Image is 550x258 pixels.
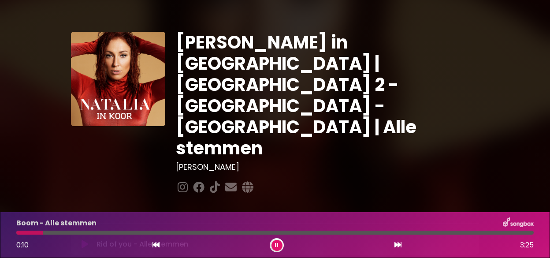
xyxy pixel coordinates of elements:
[176,32,479,159] h1: [PERSON_NAME] in [GEOGRAPHIC_DATA] | [GEOGRAPHIC_DATA] 2 - [GEOGRAPHIC_DATA] - [GEOGRAPHIC_DATA] ...
[71,32,165,126] img: YTVS25JmS9CLUqXqkEhs
[503,217,534,229] img: songbox-logo-white.png
[176,162,479,172] h3: [PERSON_NAME]
[16,218,97,228] p: Boom - Alle stemmen
[16,240,29,250] span: 0:10
[520,240,534,251] span: 3:25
